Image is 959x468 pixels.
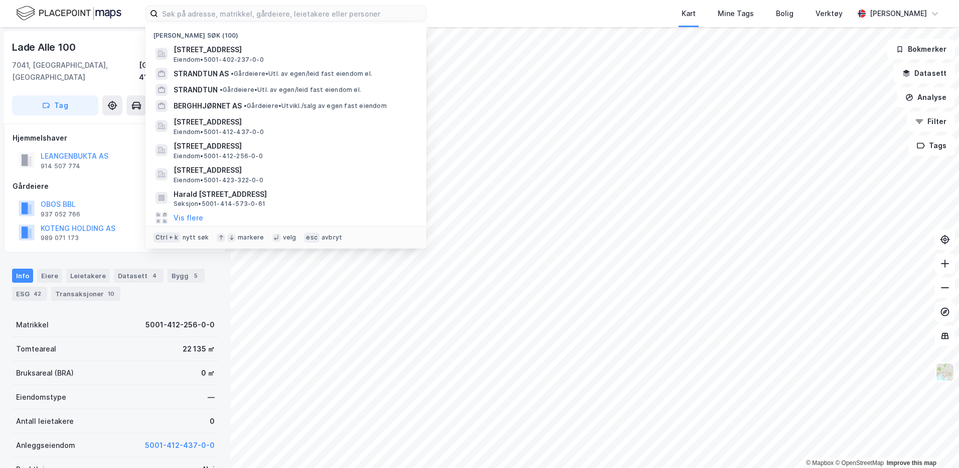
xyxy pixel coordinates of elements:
div: Matrikkel [16,319,49,331]
div: markere [238,233,264,242]
div: 914 507 774 [41,162,80,170]
div: avbryt [322,233,342,242]
div: Bolig [776,8,793,20]
div: Hjemmelshaver [13,132,218,144]
iframe: Chat Widget [909,420,959,468]
div: [PERSON_NAME] [870,8,927,20]
span: BERGHHJØRNET AS [174,100,242,112]
div: Verktøy [816,8,843,20]
div: 22 135 ㎡ [183,343,215,355]
button: Bokmerker [887,39,955,59]
div: 4 [149,271,159,281]
div: Leietakere [66,269,110,283]
img: logo.f888ab2527a4732fd821a326f86c7f29.svg [16,5,121,22]
div: ESG [12,287,47,301]
div: Kontrollprogram for chat [909,420,959,468]
div: Info [12,269,33,283]
div: Datasett [114,269,164,283]
span: STRANDTUN AS [174,68,229,80]
div: Bygg [168,269,205,283]
div: 0 ㎡ [201,367,215,379]
div: velg [283,233,296,242]
div: nytt søk [183,233,209,242]
span: Gårdeiere • Utl. av egen/leid fast eiendom el. [220,86,361,94]
div: Transaksjoner [51,287,120,301]
button: 5001-412-437-0-0 [145,439,215,451]
img: Z [935,363,954,382]
div: Anleggseiendom [16,439,75,451]
span: Eiendom • 5001-412-437-0-0 [174,128,264,136]
span: Eiendom • 5001-423-322-0-0 [174,176,263,184]
span: Eiendom • 5001-412-256-0-0 [174,152,263,160]
div: — [208,391,215,403]
div: [GEOGRAPHIC_DATA], 412/256 [139,59,219,83]
div: 0 [210,415,215,427]
button: Tags [908,136,955,156]
span: [STREET_ADDRESS] [174,164,414,176]
a: Improve this map [887,459,936,466]
button: Datasett [894,63,955,83]
div: 937 052 766 [41,210,80,218]
a: OpenStreetMap [835,459,884,466]
button: Vis flere [174,212,203,224]
div: 10 [106,289,116,299]
div: 5 [191,271,201,281]
div: Eiendomstype [16,391,66,403]
div: 7041, [GEOGRAPHIC_DATA], [GEOGRAPHIC_DATA] [12,59,139,83]
button: Tag [12,95,98,115]
div: Lade Alle 100 [12,39,77,55]
input: Søk på adresse, matrikkel, gårdeiere, leietakere eller personer [158,6,426,21]
div: Eiere [37,269,62,283]
div: 5001-412-256-0-0 [145,319,215,331]
span: STRANDTUN [174,84,218,96]
div: Tomteareal [16,343,56,355]
span: [STREET_ADDRESS] [174,44,414,56]
div: Antall leietakere [16,415,74,427]
div: Mine Tags [718,8,754,20]
span: Gårdeiere • Utl. av egen/leid fast eiendom el. [231,70,372,78]
span: Eiendom • 5001-402-237-0-0 [174,56,264,64]
div: 989 071 173 [41,234,79,242]
div: Bruksareal (BRA) [16,367,74,379]
span: • [244,102,247,109]
span: • [220,86,223,93]
div: Ctrl + k [153,232,181,243]
span: [STREET_ADDRESS] [174,140,414,152]
div: Kart [682,8,696,20]
div: [PERSON_NAME] søk (100) [145,24,426,42]
span: Gårdeiere • Utvikl./salg av egen fast eiendom [244,102,387,110]
span: [STREET_ADDRESS] [174,116,414,128]
div: esc [304,232,319,243]
div: 42 [32,289,43,299]
span: Seksjon • 5001-414-573-0-61 [174,200,265,208]
div: Gårdeiere [13,180,218,192]
span: • [231,70,234,77]
a: Mapbox [806,459,834,466]
button: Filter [907,111,955,132]
button: Analyse [897,87,955,107]
span: Harald [STREET_ADDRESS] [174,188,414,200]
